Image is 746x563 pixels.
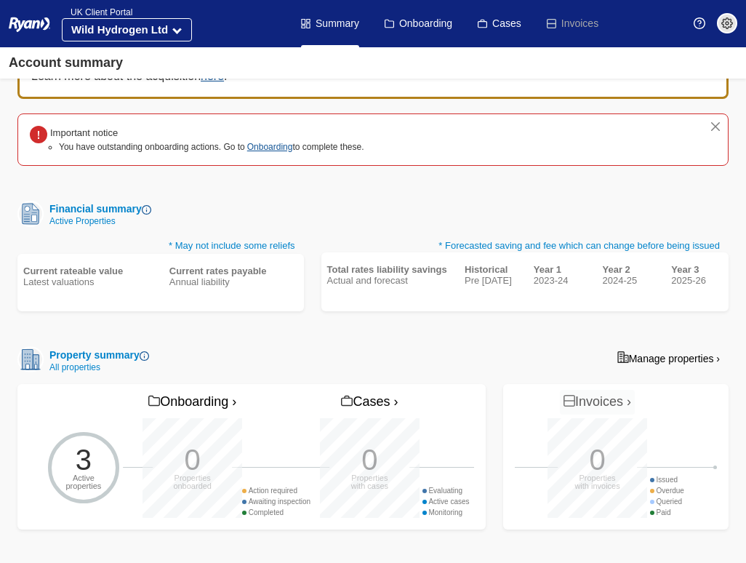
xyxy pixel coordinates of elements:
[321,239,729,253] p: * Forecasted saving and fee which can change before being issued
[242,485,310,496] div: Action required
[650,507,684,518] div: Paid
[422,496,470,507] div: Active cases
[44,363,149,372] div: All properties
[247,142,293,152] a: Onboarding
[327,275,448,286] div: Actual and forecast
[145,390,240,415] a: Onboarding ›
[694,17,705,29] img: Help
[71,23,168,36] strong: Wild Hydrogen Ltd
[650,474,684,485] div: Issued
[17,239,304,254] p: * May not include some reliefs
[650,496,684,507] div: Queried
[671,275,723,286] div: 2025-26
[603,275,654,286] div: 2024-25
[23,276,152,287] div: Latest valuations
[242,496,310,507] div: Awaiting inspection
[721,17,733,29] img: settings
[169,276,298,287] div: Annual liability
[242,507,310,518] div: Completed
[603,264,654,275] div: Year 2
[534,275,585,286] div: 2023-24
[50,126,364,140] div: Important notice
[327,264,448,275] div: Total rates liability savings
[44,217,151,225] div: Active Properties
[44,348,149,363] div: Property summary
[9,53,123,73] div: Account summary
[465,264,516,275] div: Historical
[534,264,585,275] div: Year 1
[337,390,401,415] a: Cases ›
[671,264,723,275] div: Year 3
[709,120,722,133] button: close
[169,265,298,276] div: Current rates payable
[59,140,364,153] li: You have outstanding onboarding actions. Go to to complete these.
[465,275,516,286] div: Pre [DATE]
[422,485,470,496] div: Evaluating
[23,265,152,276] div: Current rateable value
[62,18,192,41] button: Wild Hydrogen Ltd
[44,201,151,217] div: Financial summary
[62,7,132,17] span: UK Client Portal
[422,507,470,518] div: Monitoring
[650,485,684,496] div: Overdue
[609,346,729,370] a: Manage properties ›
